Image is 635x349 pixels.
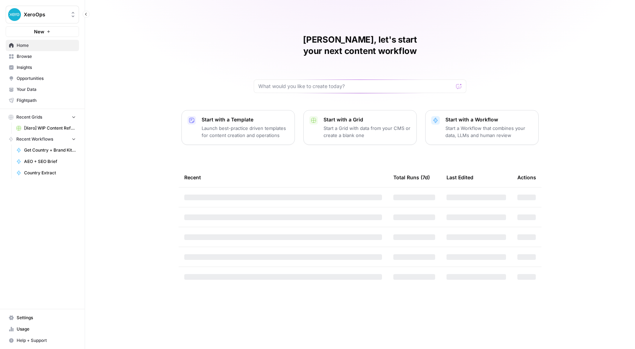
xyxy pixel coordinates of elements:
[6,335,79,346] button: Help + Support
[324,116,411,123] p: Start with a Grid
[6,62,79,73] a: Insights
[184,168,382,187] div: Recent
[17,97,76,104] span: Flightpath
[6,40,79,51] a: Home
[202,125,289,139] p: Launch best-practice driven templates for content creation and operations
[6,323,79,335] a: Usage
[425,110,539,145] button: Start with a WorkflowStart a Workflow that combines your data, LLMs and human review
[6,312,79,323] a: Settings
[258,83,453,90] input: What would you like to create today?
[16,136,53,142] span: Recent Workflows
[17,42,76,49] span: Home
[6,6,79,23] button: Workspace: XeroOps
[17,53,76,60] span: Browse
[6,26,79,37] button: New
[24,147,76,153] span: Get Country + Brand Kit ID
[17,64,76,71] span: Insights
[445,116,533,123] p: Start with a Workflow
[181,110,295,145] button: Start with a TemplateLaunch best-practice driven templates for content creation and operations
[6,73,79,84] a: Opportunities
[446,168,473,187] div: Last Edited
[13,144,79,156] a: Get Country + Brand Kit ID
[303,110,417,145] button: Start with a GridStart a Grid with data from your CMS or create a blank one
[254,34,466,57] h1: [PERSON_NAME], let's start your next content workflow
[24,170,76,176] span: Country Extract
[517,168,536,187] div: Actions
[17,75,76,82] span: Opportunities
[17,315,76,321] span: Settings
[8,8,21,21] img: XeroOps Logo
[6,84,79,95] a: Your Data
[202,116,289,123] p: Start with a Template
[445,125,533,139] p: Start a Workflow that combines your data, LLMs and human review
[34,28,44,35] span: New
[16,114,42,120] span: Recent Grids
[324,125,411,139] p: Start a Grid with data from your CMS or create a blank one
[6,134,79,144] button: Recent Workflows
[13,122,79,134] a: [Xero] WIP Content Refresh
[393,168,430,187] div: Total Runs (7d)
[17,337,76,344] span: Help + Support
[6,112,79,122] button: Recent Grids
[24,125,76,131] span: [Xero] WIP Content Refresh
[24,158,76,165] span: AEO + SEO Brief
[6,51,79,62] a: Browse
[13,156,79,167] a: AEO + SEO Brief
[6,95,79,106] a: Flightpath
[17,326,76,332] span: Usage
[24,11,67,18] span: XeroOps
[13,167,79,179] a: Country Extract
[17,86,76,93] span: Your Data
